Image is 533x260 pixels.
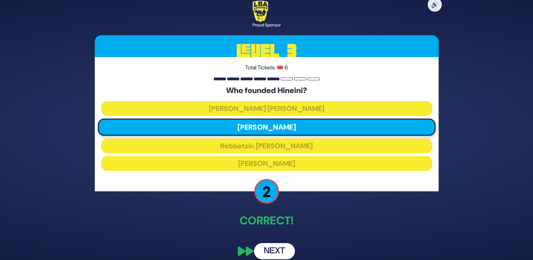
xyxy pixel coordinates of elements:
[101,63,432,72] p: Total Tickets: 🎟️ 6
[254,243,295,259] button: Next
[101,101,432,116] button: [PERSON_NAME] [PERSON_NAME]
[95,212,439,229] p: Correct!
[254,179,279,204] p: 2
[95,35,439,67] h3: Level 3
[98,118,435,136] button: [PERSON_NAME]
[253,1,268,22] img: LBA
[253,22,281,28] div: Proud Sponsor
[101,138,432,153] button: Rebbetzin [PERSON_NAME]
[101,86,432,95] h5: Who founded Hineini?
[101,156,432,171] button: [PERSON_NAME]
